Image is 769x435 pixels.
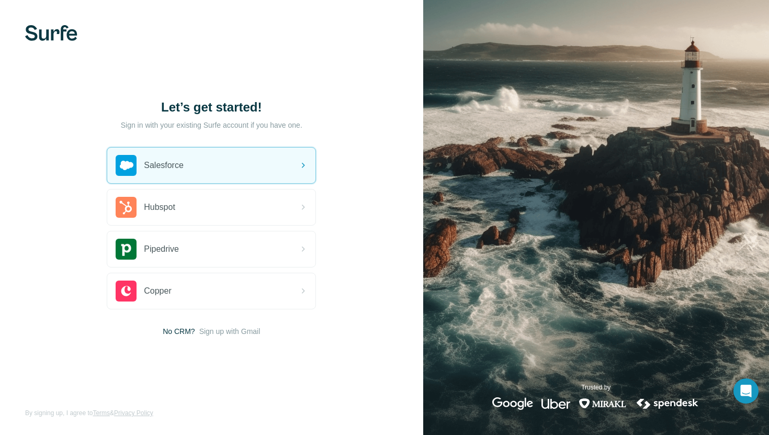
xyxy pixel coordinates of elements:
[121,120,302,130] p: Sign in with your existing Surfe account if you have one.
[144,159,184,172] span: Salesforce
[541,397,570,410] img: uber's logo
[114,409,153,417] a: Privacy Policy
[116,239,137,260] img: pipedrive's logo
[116,281,137,302] img: copper's logo
[635,397,700,410] img: spendesk's logo
[581,383,610,392] p: Trusted by
[116,197,137,218] img: hubspot's logo
[144,243,179,255] span: Pipedrive
[93,409,110,417] a: Terms
[144,285,171,297] span: Copper
[25,25,77,41] img: Surfe's logo
[144,201,175,214] span: Hubspot
[733,378,759,404] div: Open Intercom Messenger
[579,397,627,410] img: mirakl's logo
[107,99,316,116] h1: Let’s get started!
[25,408,153,418] span: By signing up, I agree to &
[163,326,195,337] span: No CRM?
[199,326,261,337] button: Sign up with Gmail
[492,397,533,410] img: google's logo
[116,155,137,176] img: salesforce's logo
